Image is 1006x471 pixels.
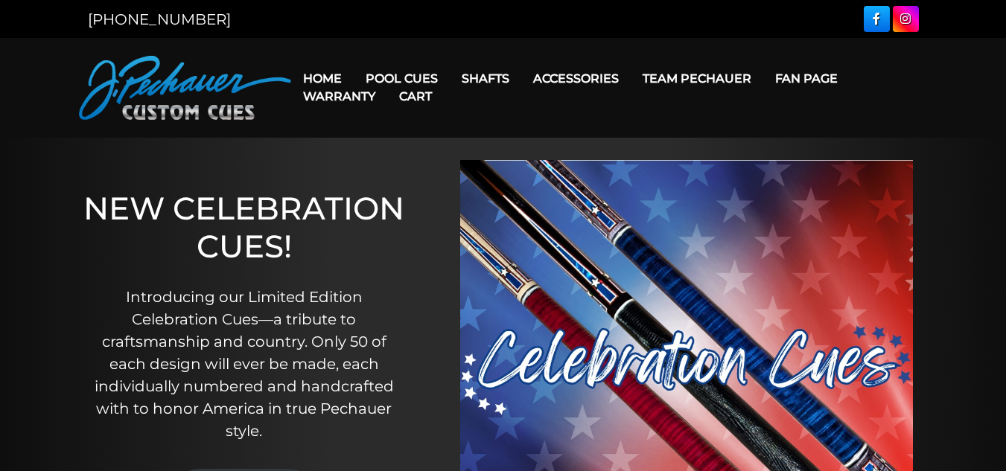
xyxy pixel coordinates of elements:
a: Team Pechauer [631,60,763,97]
a: Fan Page [763,60,850,97]
a: Warranty [291,77,387,115]
a: Pool Cues [354,60,450,97]
img: Pechauer Custom Cues [79,56,291,120]
a: Home [291,60,354,97]
a: [PHONE_NUMBER] [88,10,231,28]
a: Shafts [450,60,521,97]
a: Accessories [521,60,631,97]
h1: NEW CELEBRATION CUES! [83,190,405,265]
a: Cart [387,77,444,115]
p: Introducing our Limited Edition Celebration Cues—a tribute to craftsmanship and country. Only 50 ... [83,286,405,442]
